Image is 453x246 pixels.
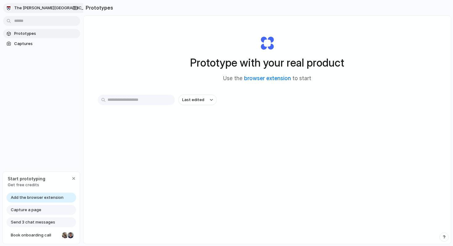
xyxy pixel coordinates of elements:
[83,4,113,11] h2: Prototypes
[14,5,95,11] span: The [PERSON_NAME][GEOGRAPHIC_DATA]
[61,232,69,239] div: Nicole Kubica
[3,29,80,38] a: Prototypes
[11,207,41,213] span: Capture a page
[14,31,78,37] span: Prototypes
[11,232,59,238] span: Book onboarding call
[11,195,63,201] span: Add the browser extension
[11,219,55,225] span: Send 3 chat messages
[8,175,45,182] span: Start prototyping
[244,75,291,81] a: browser extension
[190,55,344,71] h1: Prototype with your real product
[6,230,76,240] a: Book onboarding call
[182,97,204,103] span: Last edited
[67,232,74,239] div: Christian Iacullo
[178,95,217,105] button: Last edited
[8,182,45,188] span: Get free credits
[3,39,80,48] a: Captures
[223,75,311,83] span: Use the to start
[6,193,76,203] a: Add the browser extension
[14,41,78,47] span: Captures
[3,3,104,13] button: The [PERSON_NAME][GEOGRAPHIC_DATA]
